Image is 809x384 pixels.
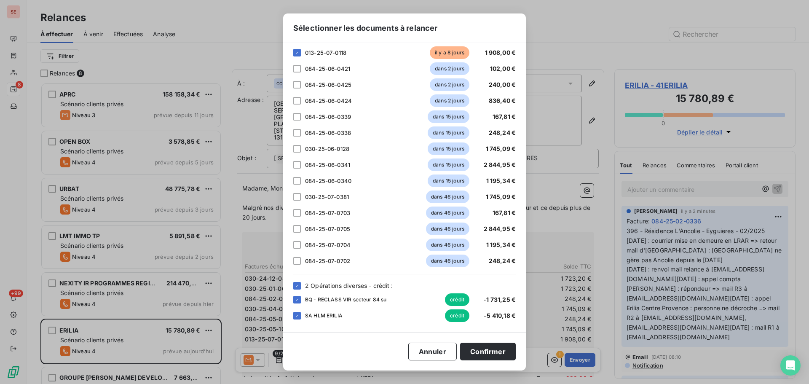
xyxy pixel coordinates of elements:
span: dans 15 jours [428,158,469,171]
span: dans 15 jours [428,175,469,187]
button: Annuler [408,343,457,360]
span: 084-25-06-0341 [305,161,350,168]
span: 2 Opérations diverses - crédit : [305,281,393,290]
span: il y a 8 jours [430,46,469,59]
span: dans 46 jours [426,223,469,235]
span: 084-25-06-0421 [305,65,350,72]
span: dans 2 jours [430,62,469,75]
span: 167,81 € [493,113,516,120]
span: 030-25-07-0381 [305,193,349,200]
div: Open Intercom Messenger [780,355,801,376]
span: Sélectionner les documents à relancer [293,22,438,34]
span: 084-25-06-0340 [305,177,351,184]
span: 248,24 € [489,129,516,136]
span: dans 2 jours [430,78,469,91]
span: 248,24 € [489,257,516,264]
span: 836,40 € [489,97,516,104]
span: -5 410,18 € [484,312,516,319]
span: 084-25-07-0702 [305,258,350,264]
span: dans 46 jours [426,207,469,219]
span: -1 731,25 € [483,296,516,303]
span: 084-25-07-0705 [305,226,350,232]
span: 084-25-07-0703 [305,209,350,216]
span: dans 46 jours [426,191,469,203]
span: 167,81 € [493,209,516,216]
span: 1 908,00 € [485,49,516,56]
span: 084-25-06-0425 [305,81,351,88]
span: 084-25-06-0338 [305,129,351,136]
span: BQ - RECLASS VIR secteur 84 su [305,296,387,303]
span: crédit [445,309,469,322]
span: crédit [445,293,469,306]
span: 1 195,34 € [486,177,516,184]
span: 102,00 € [490,65,516,72]
span: dans 2 jours [430,94,469,107]
span: 084-25-06-0339 [305,113,351,120]
span: 1 195,34 € [486,241,516,248]
span: 1 745,09 € [486,193,516,200]
span: dans 46 jours [426,255,469,267]
span: dans 15 jours [428,142,469,155]
span: dans 15 jours [428,126,469,139]
span: dans 15 jours [428,110,469,123]
span: SA HLM ERILIA [305,312,343,320]
button: Confirmer [460,343,516,360]
span: 2 844,95 € [484,225,516,232]
span: 1 745,09 € [486,145,516,152]
span: dans 46 jours [426,239,469,251]
span: 2 844,95 € [484,161,516,168]
span: 084-25-06-0424 [305,97,352,104]
span: 084-25-07-0704 [305,242,351,248]
span: 030-25-06-0128 [305,145,349,152]
span: 240,00 € [489,81,516,88]
span: 013-25-07-0118 [305,49,346,56]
